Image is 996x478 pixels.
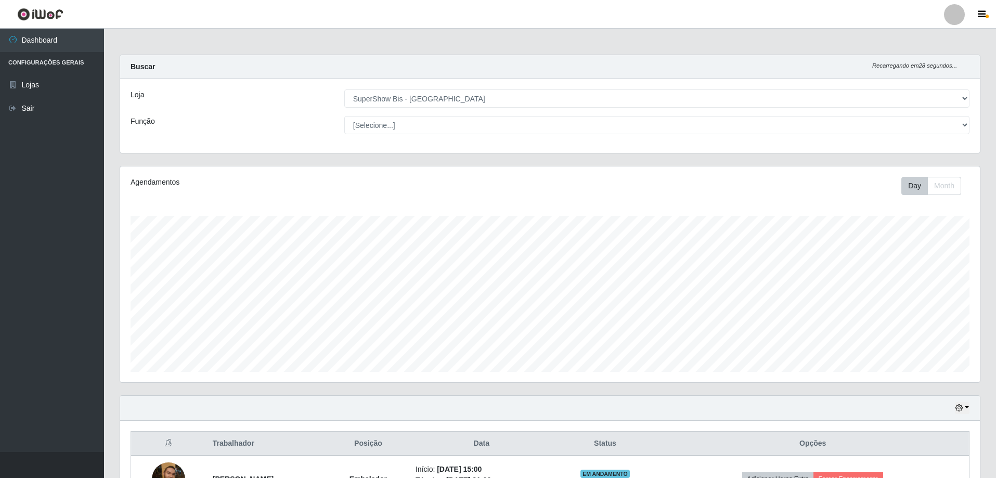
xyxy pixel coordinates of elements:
th: Trabalhador [206,432,327,456]
th: Data [409,432,554,456]
div: Toolbar with button groups [901,177,969,195]
label: Loja [131,89,144,100]
button: Day [901,177,928,195]
li: Início: [416,464,548,475]
button: Month [927,177,961,195]
div: First group [901,177,961,195]
div: Agendamentos [131,177,471,188]
th: Status [554,432,657,456]
th: Opções [656,432,969,456]
i: Recarregando em 28 segundos... [872,62,957,69]
img: CoreUI Logo [17,8,63,21]
time: [DATE] 15:00 [437,465,482,473]
th: Posição [327,432,409,456]
span: EM ANDAMENTO [580,470,630,478]
label: Função [131,116,155,127]
strong: Buscar [131,62,155,71]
